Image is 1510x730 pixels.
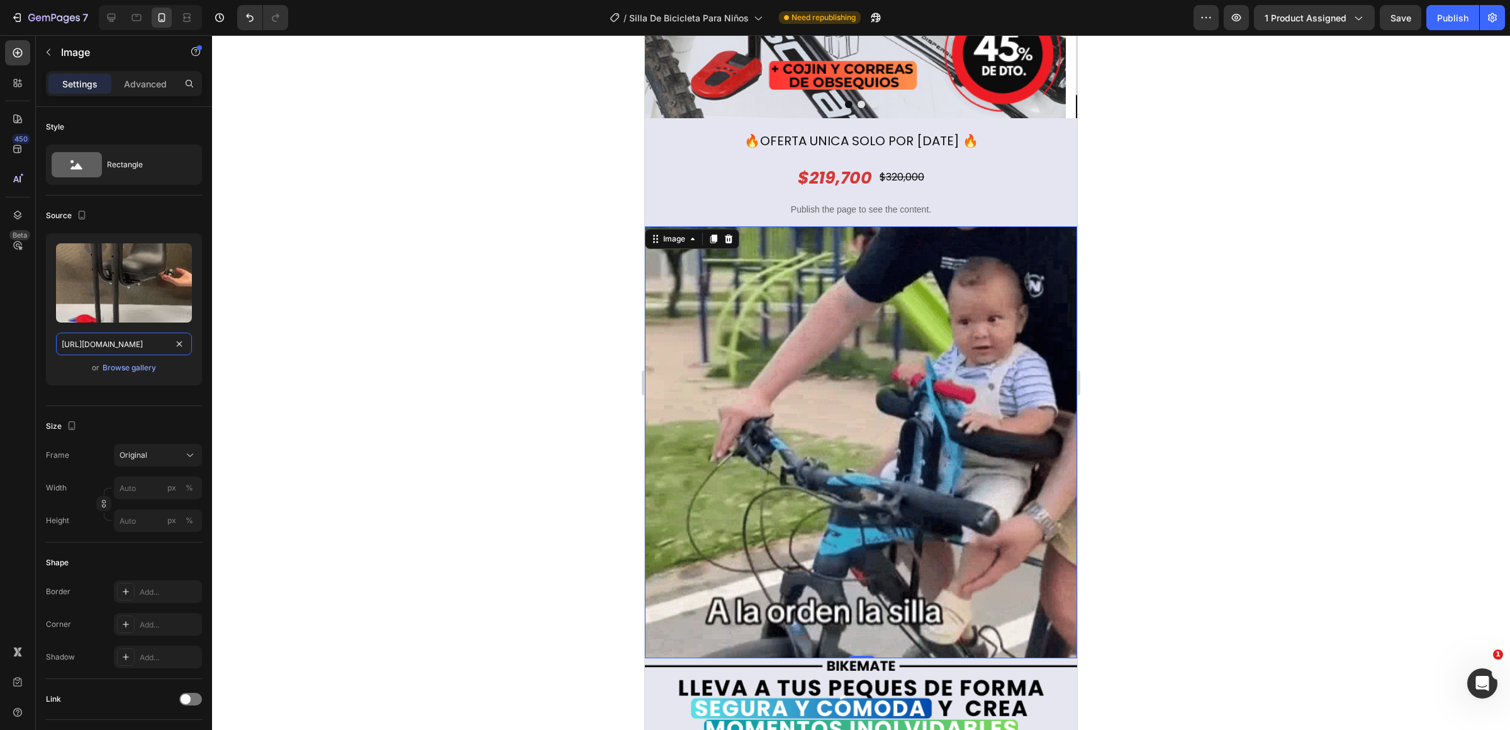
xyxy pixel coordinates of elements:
[82,10,88,25] p: 7
[629,11,749,25] span: Silla De Bicicleta Para Niños
[46,121,64,133] div: Style
[1265,11,1346,25] span: 1 product assigned
[46,450,69,461] label: Frame
[1467,668,1497,699] iframe: Intercom live chat
[46,586,70,597] div: Border
[107,150,184,179] div: Rectangle
[56,333,192,355] input: https://example.com/image.jpg
[46,694,61,705] div: Link
[237,5,288,30] div: Undo/Redo
[120,450,147,461] span: Original
[140,652,199,663] div: Add...
[46,418,79,435] div: Size
[46,207,89,224] div: Source
[164,513,179,528] button: %
[791,12,856,23] span: Need republishing
[164,480,179,495] button: %
[114,444,202,467] button: Original
[46,557,69,568] div: Shape
[167,515,176,526] div: px
[624,11,627,25] span: /
[46,619,71,630] div: Corner
[92,360,99,375] span: or
[167,482,176,494] div: px
[186,482,193,494] div: %
[1254,5,1375,30] button: 1 product assigned
[46,651,75,663] div: Shadow
[46,515,69,526] label: Height
[103,362,156,373] div: Browse gallery
[140,619,199,631] div: Add...
[1426,5,1479,30] button: Publish
[1437,11,1468,25] div: Publish
[5,5,94,30] button: 7
[114,477,202,499] input: px%
[56,243,192,323] img: preview-image
[1380,5,1421,30] button: Save
[102,362,157,374] button: Browse gallery
[182,480,197,495] button: px
[12,134,30,144] div: 450
[124,77,167,91] p: Advanced
[186,515,193,526] div: %
[645,35,1077,730] iframe: Design area
[1390,13,1411,23] span: Save
[62,77,98,91] p: Settings
[9,230,30,240] div: Beta
[46,482,67,494] label: Width
[140,587,199,598] div: Add...
[114,509,202,532] input: px%
[182,513,197,528] button: px
[1493,650,1503,660] span: 1
[61,45,168,60] p: Image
